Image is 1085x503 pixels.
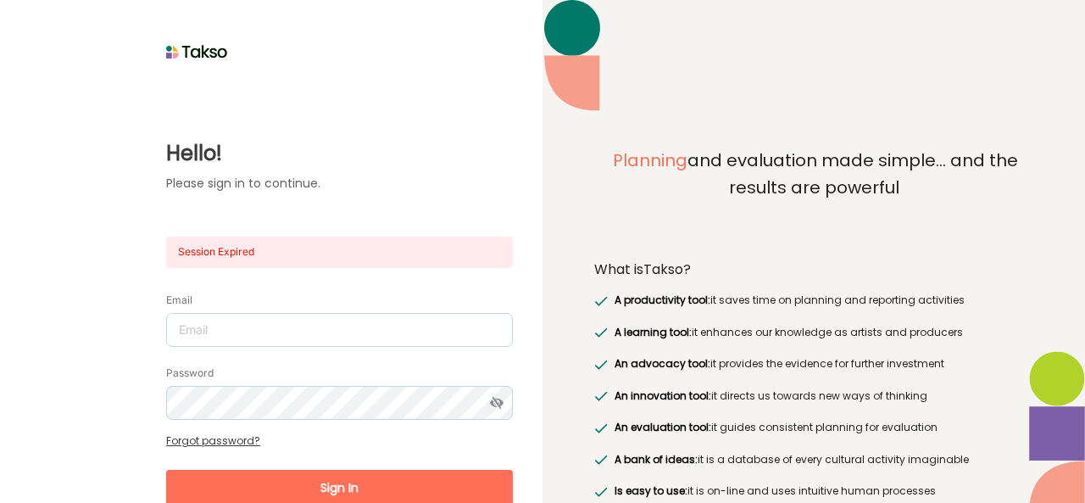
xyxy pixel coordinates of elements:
img: greenRight [594,423,608,433]
img: taksoLoginLogo [166,39,228,64]
span: Planning [613,148,687,172]
label: and evaluation made simple... and the results are powerful [594,148,1033,239]
label: it directs us towards new ways of thinking [610,388,926,405]
span: A bank of ideas: [615,452,698,467]
label: it provides the evidence for further investment [610,355,943,372]
label: it saves time on planning and reporting activities [610,292,964,309]
label: it enhances our knowledge as artists and producers [610,324,962,341]
span: A learning tool: [615,325,692,339]
img: greenRight [594,327,608,338]
img: greenRight [594,391,608,401]
label: Please sign in to continue. [166,175,513,193]
span: A productivity tool: [615,293,710,307]
label: it guides consistent planning for evaluation [610,419,937,436]
label: Hello! [166,138,513,169]
span: An evaluation tool: [615,420,711,434]
label: Session Expired [178,245,532,259]
span: Is easy to use: [615,483,687,498]
span: An innovation tool: [615,388,711,403]
label: What is [594,261,691,278]
label: it is a database of every cultural activity imaginable [610,451,968,468]
img: greenRight [594,455,608,465]
img: greenRight [594,487,608,497]
span: Takso? [643,260,691,279]
label: it is on-line and uses intuitive human processes [610,483,935,500]
label: Password [166,366,214,380]
span: An advocacy tool: [615,356,710,371]
img: greenRight [594,360,608,370]
label: Email [166,293,192,307]
img: greenRight [594,296,608,306]
a: Forgot password? [166,433,260,448]
input: Email [166,313,513,347]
